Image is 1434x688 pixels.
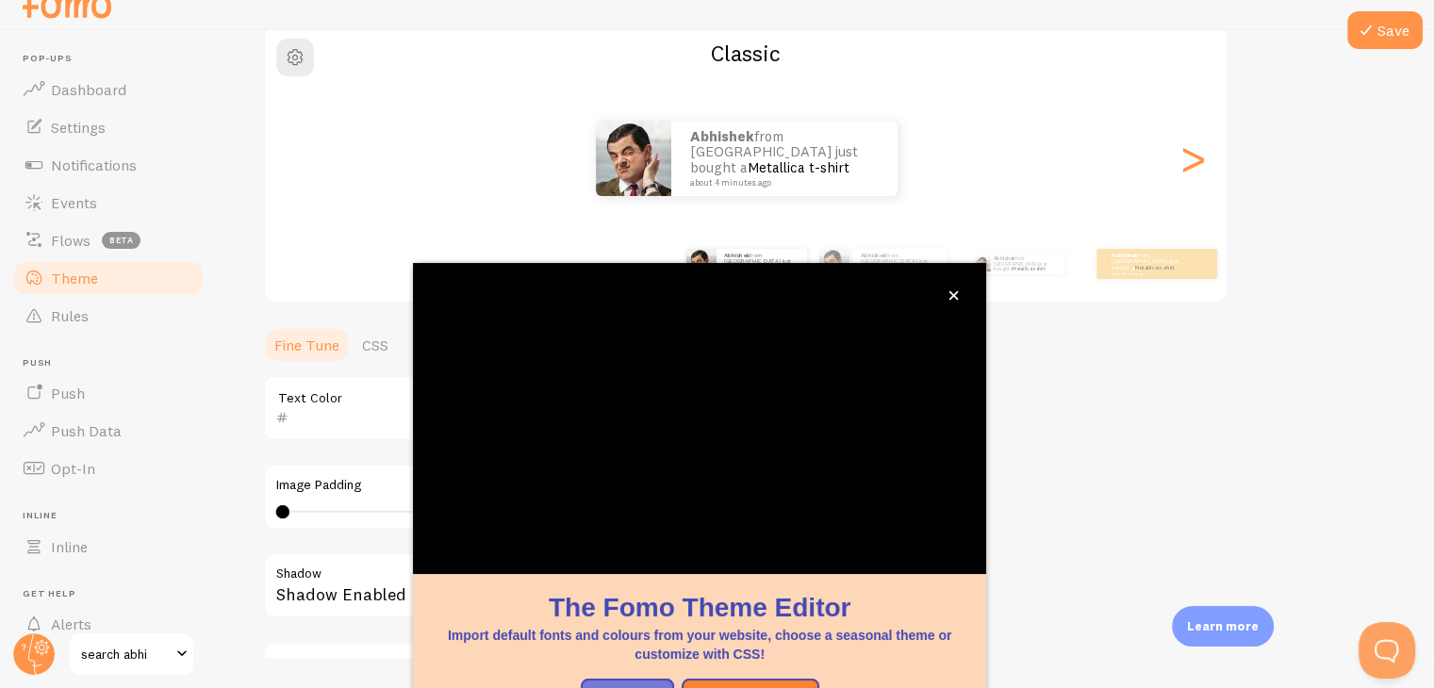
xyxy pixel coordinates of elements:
[944,286,964,305] button: close,
[23,357,206,369] span: Push
[51,306,89,325] span: Rules
[11,297,206,335] a: Rules
[1181,90,1204,226] div: Next slide
[748,158,849,176] a: Metallica t-shirt
[265,39,1227,68] h2: Classic
[690,178,873,188] small: about 4 minutes ago
[690,129,879,188] p: from [GEOGRAPHIC_DATA] just bought a
[1347,11,1423,49] button: Save
[975,256,990,271] img: Fomo
[596,121,671,196] img: Fomo
[81,643,171,665] span: search abhi
[51,459,95,478] span: Opt-In
[51,614,91,633] span: Alerts
[11,184,206,221] a: Events
[23,510,206,522] span: Inline
[23,53,206,65] span: Pop-ups
[51,80,126,99] span: Dashboard
[11,450,206,487] a: Opt-In
[994,255,1015,261] strong: Abhishek
[351,326,400,364] a: CSS
[1112,271,1185,275] small: about 4 minutes ago
[1013,266,1045,271] a: Metallica t-shirt
[51,118,106,137] span: Settings
[263,552,829,621] div: Shadow Enabled
[11,528,206,565] a: Inline
[724,252,750,259] strong: Abhishek
[436,626,964,663] p: Import default fonts and colours from your website, choose a seasonal theme or customize with CSS!
[1359,622,1415,679] iframe: Help Scout Beacon - Open
[436,589,964,626] h1: The Fomo Theme Editor
[1112,252,1187,275] p: from [GEOGRAPHIC_DATA] just bought a
[686,249,717,279] img: Fomo
[724,252,799,275] p: from [GEOGRAPHIC_DATA] just bought a
[51,269,98,287] span: Theme
[11,605,206,643] a: Alerts
[276,477,816,494] label: Image Padding
[23,588,206,600] span: Get Help
[1112,252,1137,259] strong: Abhishek
[51,156,137,174] span: Notifications
[51,231,91,250] span: Flows
[11,108,206,146] a: Settings
[861,252,940,275] p: from [GEOGRAPHIC_DATA] just bought a
[11,146,206,184] a: Notifications
[51,537,88,556] span: Inline
[51,193,97,212] span: Events
[994,254,1057,274] p: from [GEOGRAPHIC_DATA] just bought a
[102,232,140,249] span: beta
[11,221,206,259] a: Flows beta
[263,326,351,364] a: Fine Tune
[68,631,195,677] a: search abhi
[11,259,206,297] a: Theme
[11,412,206,450] a: Push Data
[51,384,85,402] span: Push
[1172,606,1274,647] div: Learn more
[1134,264,1175,271] a: Metallica t-shirt
[861,252,886,259] strong: Abhishek
[819,249,849,279] img: Fomo
[690,127,754,145] strong: Abhishek
[51,421,122,440] span: Push Data
[11,374,206,412] a: Push
[1187,617,1259,635] p: Learn more
[11,71,206,108] a: Dashboard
